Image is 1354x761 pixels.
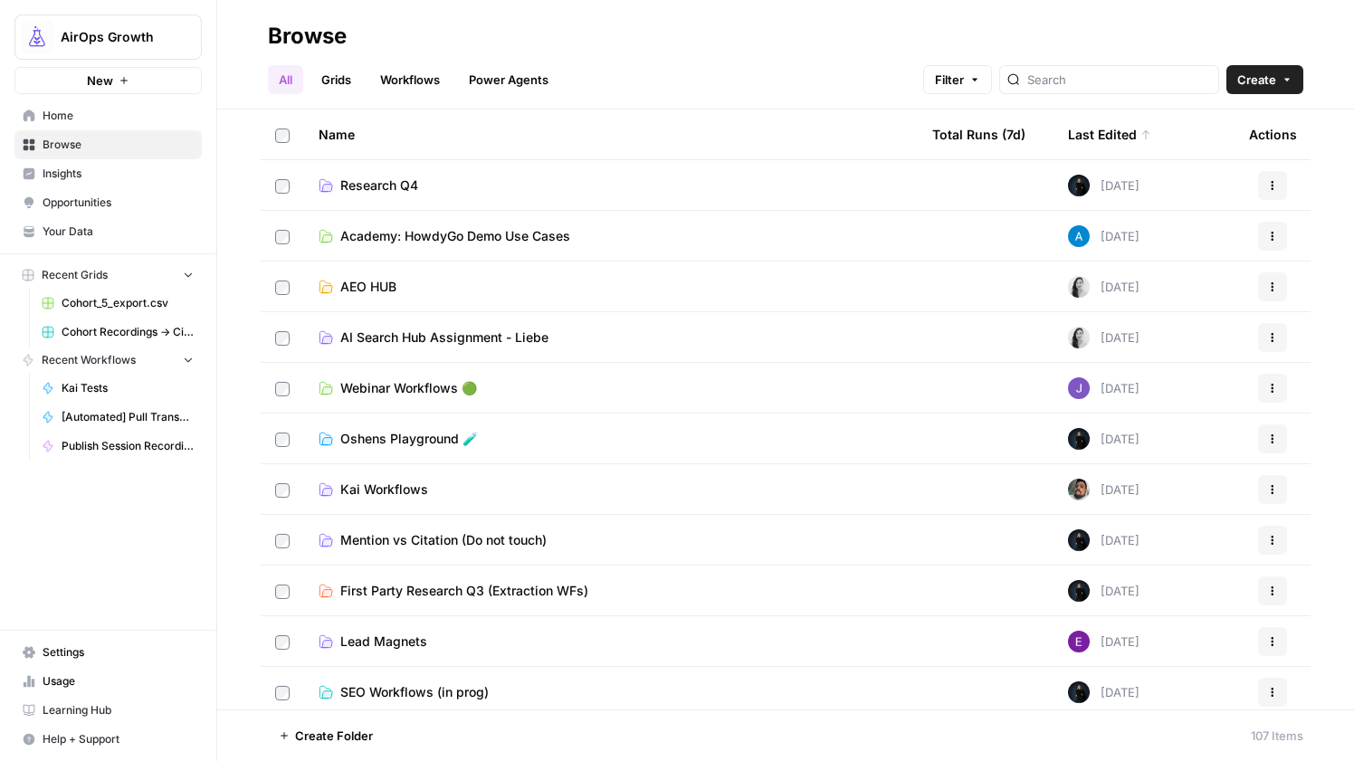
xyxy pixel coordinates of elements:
a: Home [14,101,202,130]
span: Your Data [43,224,194,240]
a: Workflows [369,65,451,94]
span: Mention vs Citation (Do not touch) [340,531,547,549]
a: Usage [14,667,202,696]
img: u93l1oyz1g39q1i4vkrv6vz0p6p4 [1068,479,1090,500]
a: Cohort Recordings -> Circle Automation [33,318,202,347]
a: Learning Hub [14,696,202,725]
a: Your Data [14,217,202,246]
button: Create [1226,65,1303,94]
a: Power Agents [458,65,559,94]
input: Search [1027,71,1211,89]
span: Help + Support [43,731,194,747]
a: Settings [14,638,202,667]
a: Browse [14,130,202,159]
img: mae98n22be7w2flmvint2g1h8u9g [1068,580,1090,602]
a: Academy: HowdyGo Demo Use Cases [319,227,903,245]
span: New [87,71,113,90]
div: [DATE] [1068,479,1139,500]
span: Academy: HowdyGo Demo Use Cases [340,227,570,245]
img: AirOps Growth Logo [21,21,53,53]
button: Recent Grids [14,262,202,289]
span: AI Search Hub Assignment - Liebe [340,328,548,347]
a: Cohort_5_export.csv [33,289,202,318]
span: Settings [43,644,194,661]
img: mae98n22be7w2flmvint2g1h8u9g [1068,529,1090,551]
div: [DATE] [1068,681,1139,703]
span: Home [43,108,194,124]
div: [DATE] [1068,276,1139,298]
img: tb834r7wcu795hwbtepf06oxpmnl [1068,631,1090,652]
button: Create Folder [268,721,384,750]
a: Kai Workflows [319,480,903,499]
span: Cohort_5_export.csv [62,295,194,311]
div: [DATE] [1068,327,1139,348]
div: [DATE] [1068,580,1139,602]
div: Name [319,109,903,159]
div: [DATE] [1068,175,1139,196]
div: Last Edited [1068,109,1151,159]
img: mae98n22be7w2flmvint2g1h8u9g [1068,175,1090,196]
a: Oshens Playground 🧪 [319,430,903,448]
a: First Party Research Q3 (Extraction WFs) [319,582,903,600]
span: AEO HUB [340,278,396,296]
span: Opportunities [43,195,194,211]
span: Kai Workflows [340,480,428,499]
a: Mention vs Citation (Do not touch) [319,531,903,549]
img: mae98n22be7w2flmvint2g1h8u9g [1068,428,1090,450]
a: Webinar Workflows 🟢 [319,379,903,397]
span: Create [1237,71,1276,89]
img: 1ll1wdvmk2r7vv79rehgji1hd52l [1068,327,1090,348]
a: All [268,65,303,94]
img: 1ll1wdvmk2r7vv79rehgji1hd52l [1068,276,1090,298]
span: Webinar Workflows 🟢 [340,379,477,397]
span: Learning Hub [43,702,194,718]
a: SEO Workflows (in prog) [319,683,903,701]
div: 107 Items [1251,727,1303,745]
span: Browse [43,137,194,153]
img: mae98n22be7w2flmvint2g1h8u9g [1068,681,1090,703]
a: Opportunities [14,188,202,217]
span: Research Q4 [340,176,418,195]
span: SEO Workflows (in prog) [340,683,489,701]
span: AirOps Growth [61,28,170,46]
span: Oshens Playground 🧪 [340,430,478,448]
a: Insights [14,159,202,188]
div: Total Runs (7d) [932,109,1025,159]
div: [DATE] [1068,225,1139,247]
span: First Party Research Q3 (Extraction WFs) [340,582,588,600]
span: Kai Tests [62,380,194,396]
div: Browse [268,22,347,51]
span: Lead Magnets [340,633,427,651]
a: Lead Magnets [319,633,903,651]
div: [DATE] [1068,631,1139,652]
span: Recent Grids [42,267,108,283]
div: Actions [1249,109,1297,159]
a: Grids [310,65,362,94]
button: New [14,67,202,94]
img: o3cqybgnmipr355j8nz4zpq1mc6x [1068,225,1090,247]
span: Recent Workflows [42,352,136,368]
a: [Automated] Pull Transcript from Circle [33,403,202,432]
span: Publish Session Recording [62,438,194,454]
span: Create Folder [295,727,373,745]
span: [Automated] Pull Transcript from Circle [62,409,194,425]
div: [DATE] [1068,529,1139,551]
a: AI Search Hub Assignment - Liebe [319,328,903,347]
span: Filter [935,71,964,89]
img: ubsf4auoma5okdcylokeqxbo075l [1068,377,1090,399]
a: Publish Session Recording [33,432,202,461]
a: Kai Tests [33,374,202,403]
div: [DATE] [1068,428,1139,450]
span: Insights [43,166,194,182]
button: Recent Workflows [14,347,202,374]
span: Usage [43,673,194,690]
button: Filter [923,65,992,94]
button: Workspace: AirOps Growth [14,14,202,60]
span: Cohort Recordings -> Circle Automation [62,324,194,340]
button: Help + Support [14,725,202,754]
a: Research Q4 [319,176,903,195]
a: AEO HUB [319,278,903,296]
div: [DATE] [1068,377,1139,399]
